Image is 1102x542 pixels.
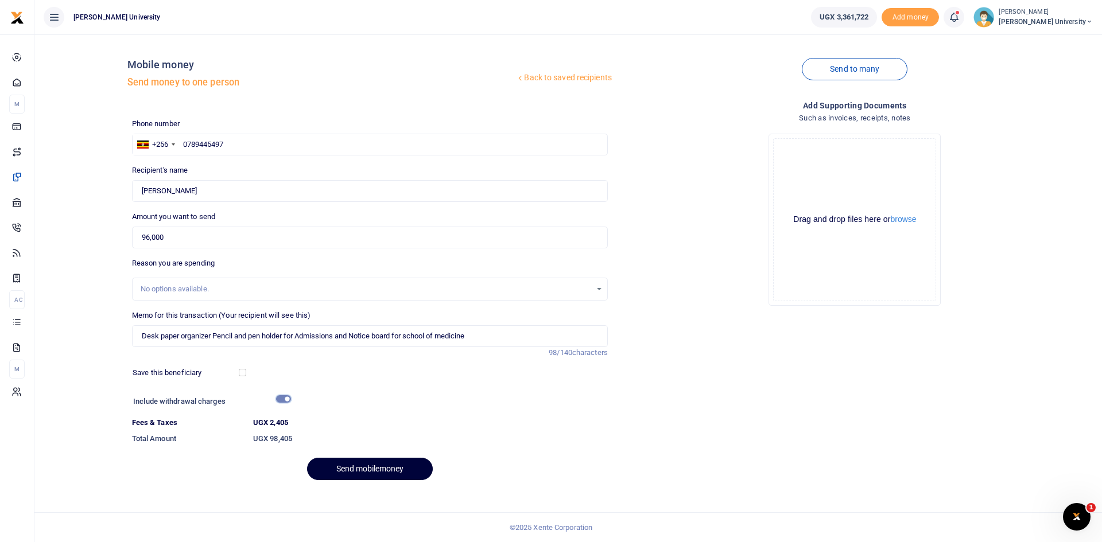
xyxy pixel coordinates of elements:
[9,290,25,309] li: Ac
[132,165,188,176] label: Recipient's name
[9,360,25,379] li: M
[141,283,591,295] div: No options available.
[572,348,608,357] span: characters
[774,214,936,225] div: Drag and drop files here or
[10,11,24,25] img: logo-small
[127,59,516,71] h4: Mobile money
[769,134,941,306] div: File Uploader
[132,118,180,130] label: Phone number
[69,12,165,22] span: [PERSON_NAME] University
[132,211,215,223] label: Amount you want to send
[1063,503,1091,531] iframe: Intercom live chat
[253,417,288,428] label: UGX 2,405
[132,227,608,248] input: UGX
[152,139,168,150] div: +256
[973,7,994,28] img: profile-user
[890,215,916,223] button: browse
[515,68,612,88] a: Back to saved recipients
[882,12,939,21] a: Add money
[127,77,516,88] h5: Send money to one person
[307,458,433,480] button: Send mobilemoney
[999,7,1093,17] small: [PERSON_NAME]
[132,325,608,347] input: Enter extra information
[820,11,868,23] span: UGX 3,361,722
[253,434,608,443] h6: UGX 98,405
[973,7,1093,28] a: profile-user [PERSON_NAME] [PERSON_NAME] University
[132,258,215,269] label: Reason you are spending
[132,310,311,321] label: Memo for this transaction (Your recipient will see this)
[549,348,572,357] span: 98/140
[9,95,25,114] li: M
[617,99,1093,112] h4: Add supporting Documents
[132,180,608,202] input: MTN & Airtel numbers are validated
[132,434,244,443] h6: Total Amount
[1087,503,1096,512] span: 1
[617,112,1093,124] h4: Such as invoices, receipts, notes
[132,134,608,155] input: Enter phone number
[882,8,939,27] li: Toup your wallet
[133,367,201,379] label: Save this beneficiary
[811,7,877,28] a: UGX 3,361,722
[10,13,24,21] a: logo-small logo-large logo-large
[882,8,939,27] span: Add money
[133,134,179,155] div: Uganda: +256
[133,397,285,406] h6: Include withdrawal charges
[999,17,1093,27] span: [PERSON_NAME] University
[806,7,882,28] li: Wallet ballance
[802,58,907,80] a: Send to many
[127,417,249,428] dt: Fees & Taxes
